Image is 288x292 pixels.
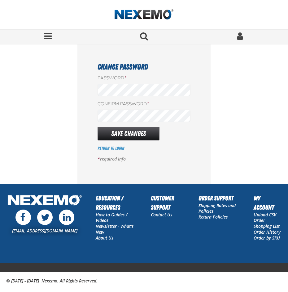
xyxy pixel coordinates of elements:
[254,223,280,229] a: Shopping List
[254,194,282,212] h2: My Account
[192,30,288,44] a: Sign In
[96,235,113,241] a: About Us
[115,9,173,20] img: Nexemo logo
[98,146,124,151] a: Return to Login
[98,101,190,107] label: Confirm Password
[115,9,173,20] a: Home
[98,156,190,162] p: required info
[254,229,281,235] a: Order History
[254,235,280,241] a: Order by SKU
[199,202,236,214] a: Shipping Rates and Policies
[254,212,276,223] a: Upload CSV Order
[199,194,241,203] h2: Order Support
[98,61,190,73] h1: Change Password
[151,194,186,212] h2: Customer Support
[96,30,192,44] button: Search for a product
[6,194,83,208] img: Nexemo Logo
[12,228,77,234] a: [EMAIL_ADDRESS][DOMAIN_NAME]
[96,223,133,235] a: Newsletter - What's New
[98,127,159,140] button: Save Changes
[98,75,190,81] label: Password
[96,212,127,223] a: How to Guides / Videos
[199,214,228,220] a: Return Policies
[96,194,138,212] h2: Education / Resources
[151,212,172,218] a: Contact Us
